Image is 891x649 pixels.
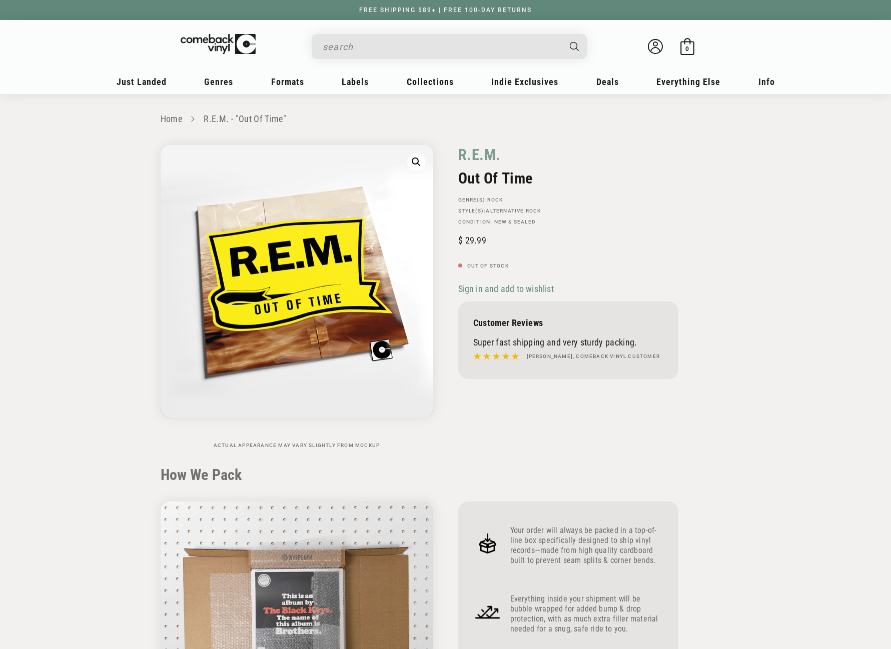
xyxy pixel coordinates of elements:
[473,337,663,347] p: Super fast shipping and very sturdy packing.
[161,442,433,448] p: Actual appearance may vary slightly from mockup
[204,113,286,124] a: R.E.M. - "Out Of Time"
[473,597,502,626] img: Frame_4_1.png
[486,208,541,213] a: Alternative Rock
[458,283,554,294] span: Sign in and add to wishlist
[161,466,731,484] h2: How We Pack
[458,235,486,245] span: 29.99
[527,352,660,360] h4: [PERSON_NAME], Comeback Vinyl customer
[312,34,587,59] div: Search
[407,76,454,87] span: Collections
[342,76,369,87] span: Labels
[458,145,501,164] a: R.E.M.
[473,529,502,558] img: Frame_4.png
[458,263,678,269] p: Out of stock
[161,112,731,126] nav: breadcrumbs
[161,113,182,124] a: Home
[473,317,663,328] p: Customer Reviews
[656,76,720,87] span: Everything Else
[458,219,678,225] p: Condition: New & Sealed
[510,594,663,634] p: Everything inside your shipment will be bubble wrapped for added bump & drop protection, with as ...
[458,197,678,203] p: GENRE(S):
[596,76,619,87] span: Deals
[458,235,463,245] span: $
[349,6,542,13] a: FREE SHIPPING $89+ | FREE 100-DAY RETURNS
[458,208,678,214] p: STYLE(S):
[491,76,558,87] span: Indie Exclusives
[458,169,678,187] h2: Out Of Time
[758,76,775,87] span: Info
[487,197,503,202] a: Rock
[685,45,689,52] span: 0
[271,76,304,87] span: Formats
[458,283,557,294] button: Sign in and add to wishlist
[204,76,233,87] span: Genres
[161,145,433,448] media-gallery: Gallery Viewer
[473,350,519,363] img: star5.svg
[323,36,560,57] input: search
[117,76,167,87] span: Just Landed
[561,34,588,59] button: Search
[510,525,663,565] p: Your order will always be packed in a top-of-line box specifically designed to ship vinyl records...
